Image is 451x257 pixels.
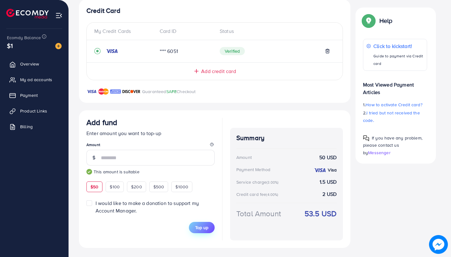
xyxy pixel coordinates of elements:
svg: record circle [94,48,101,54]
span: $1000 [175,184,188,190]
strong: 53.5 USD [305,208,337,219]
img: credit [314,168,326,173]
button: Top up [189,222,215,233]
img: menu [55,12,63,19]
span: Top up [195,224,208,231]
span: $100 [110,184,120,190]
strong: 1.5 USD [320,178,337,186]
strong: 50 USD [319,154,337,161]
h4: Credit Card [86,7,343,15]
a: My ad accounts [5,73,64,86]
img: Popup guide [363,135,369,141]
img: guide [86,169,92,175]
a: Product Links [5,105,64,117]
span: $50 [91,184,98,190]
img: logo [6,9,49,18]
span: I would like to make a donation to support my Account Manager. [96,200,199,214]
div: Credit card fee [236,191,280,197]
span: Add credit card [201,68,236,75]
div: Payment Method [236,166,270,173]
p: Enter amount you want to top-up [86,129,215,137]
strong: Visa [328,167,337,173]
img: image [55,43,62,49]
a: Billing [5,120,64,133]
a: Overview [5,58,64,70]
span: SAFE [166,88,177,95]
img: brand [110,88,121,95]
span: Overview [20,61,39,67]
span: Payment [20,92,38,98]
strong: 2 USD [322,191,337,198]
span: $200 [131,184,142,190]
small: This amount is suitable [86,169,215,175]
img: brand [86,88,97,95]
small: (4.00%) [266,192,278,197]
a: Payment [5,89,64,102]
span: My ad accounts [20,76,52,83]
h4: Summary [236,134,337,142]
span: Billing [20,123,33,130]
span: $1 [7,41,13,50]
span: Product Links [20,108,47,114]
p: Click to kickstart! [373,42,424,50]
img: Popup guide [363,15,374,26]
p: Most Viewed Payment Articles [363,76,427,96]
span: Messenger [368,149,390,155]
img: image [429,235,448,254]
div: Card ID [155,28,215,35]
div: My Credit Cards [94,28,155,35]
span: Verified [220,47,245,55]
div: Status [215,28,335,35]
p: Guaranteed Checkout [142,88,196,95]
p: 1. [363,101,427,108]
img: brand [122,88,140,95]
span: How to activate Credit card? [366,102,422,108]
img: brand [98,88,109,95]
div: Service charge [236,179,280,185]
span: Ecomdy Balance [7,34,41,41]
p: Help [379,17,393,24]
h3: Add fund [86,118,117,127]
p: 2. [363,109,427,124]
span: If you have any problem, please contact us by [363,135,422,155]
span: I tried but not received the code. [363,110,420,123]
img: credit [106,49,118,54]
small: (3.00%) [267,180,278,185]
div: Amount [236,154,252,160]
legend: Amount [86,142,215,150]
div: Total Amount [236,208,281,219]
span: $500 [153,184,164,190]
p: Guide to payment via Credit card [373,52,424,67]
